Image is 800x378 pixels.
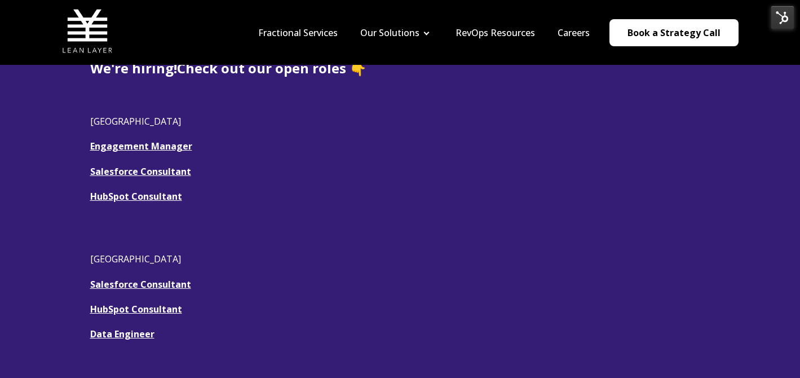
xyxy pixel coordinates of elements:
a: Engagement Manager [90,140,192,152]
a: HubSpot Consultant [90,190,182,203]
a: Salesforce Consultant [90,278,191,291]
a: Data Engineer [90,328,154,340]
a: HubSpot Consultant [90,303,182,315]
span: [GEOGRAPHIC_DATA] [90,253,181,265]
a: Careers [558,27,590,39]
img: HubSpot Tools Menu Toggle [771,6,794,29]
a: Salesforce Consultant [90,165,191,178]
span: [GEOGRAPHIC_DATA] [90,115,181,128]
span: Check out our open roles 👇 [177,59,366,77]
a: Book a Strategy Call [609,19,739,46]
span: We're hiring! [90,59,177,77]
div: Navigation Menu [247,27,601,39]
a: RevOps Resources [456,27,535,39]
a: Our Solutions [360,27,419,39]
img: Lean Layer Logo [62,6,113,56]
a: Fractional Services [258,27,338,39]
